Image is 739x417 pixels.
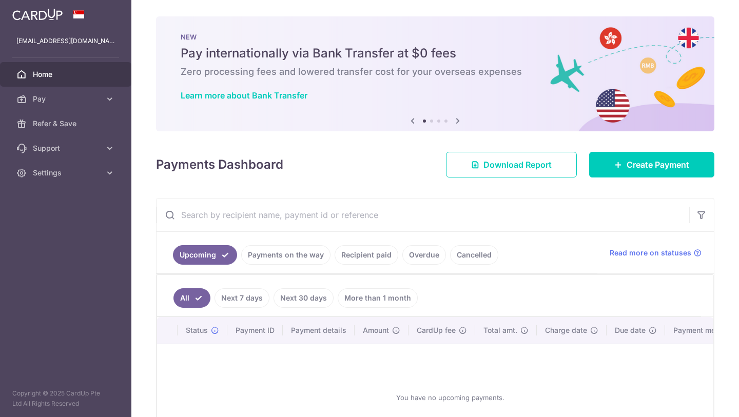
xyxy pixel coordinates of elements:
span: Settings [33,168,101,178]
span: Amount [363,325,389,335]
a: Cancelled [450,245,498,265]
a: Overdue [402,245,446,265]
a: Learn more about Bank Transfer [181,90,307,101]
span: CardUp fee [417,325,456,335]
th: Payment ID [227,317,283,344]
span: Support [33,143,101,153]
a: All [173,288,210,308]
span: Charge date [545,325,587,335]
span: Download Report [483,158,552,171]
h6: Zero processing fees and lowered transfer cost for your overseas expenses [181,66,690,78]
p: [EMAIL_ADDRESS][DOMAIN_NAME] [16,36,115,46]
input: Search by recipient name, payment id or reference [157,198,689,231]
img: CardUp [12,8,63,21]
h5: Pay internationally via Bank Transfer at $0 fees [181,45,690,62]
span: Pay [33,94,101,104]
span: Due date [615,325,646,335]
a: More than 1 month [338,288,418,308]
a: Read more on statuses [610,248,702,258]
a: Next 7 days [215,288,269,308]
span: Refer & Save [33,118,101,129]
th: Payment details [283,317,355,344]
h4: Payments Dashboard [156,155,283,174]
a: Upcoming [173,245,237,265]
span: Create Payment [627,158,689,171]
img: Bank transfer banner [156,16,714,131]
a: Create Payment [589,152,714,177]
a: Download Report [446,152,577,177]
p: NEW [181,33,690,41]
span: Read more on statuses [610,248,691,258]
a: Recipient paid [335,245,398,265]
span: Total amt. [483,325,517,335]
span: Status [186,325,208,335]
span: Home [33,69,101,80]
a: Next 30 days [274,288,334,308]
a: Payments on the way [241,245,330,265]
